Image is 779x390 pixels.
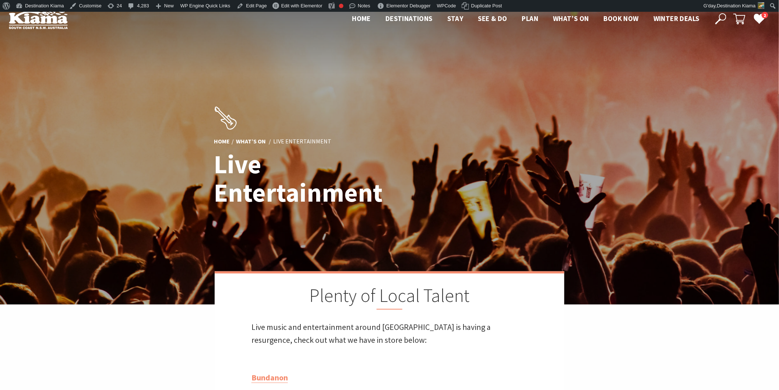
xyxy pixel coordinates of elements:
span: 2 [762,12,768,19]
span: Stay [447,14,463,23]
span: Winter Deals [653,14,699,23]
span: Book now [604,14,639,23]
li: Live Entertainment [273,137,331,146]
nav: Main Menu [345,13,707,25]
span: Destination Kiama [717,3,756,8]
span: What’s On [553,14,589,23]
h1: Live Entertainment [214,150,422,207]
h2: Plenty of Local Talent [251,285,528,310]
img: Kiama Logo [9,9,68,29]
p: Live music and entertainment around [GEOGRAPHIC_DATA] is having a resurgence, check out what we h... [251,321,528,347]
a: Bundanon [251,372,288,383]
div: Focus keyphrase not set [339,4,343,8]
a: 2 [754,13,765,24]
span: See & Do [478,14,507,23]
span: Plan [522,14,539,23]
span: Edit with Elementor [281,3,322,8]
a: Home [214,137,230,146]
a: What’s On [236,137,266,146]
span: Destinations [385,14,433,23]
span: Home [352,14,371,23]
img: Untitled-design-1-150x150.jpg [758,2,765,9]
